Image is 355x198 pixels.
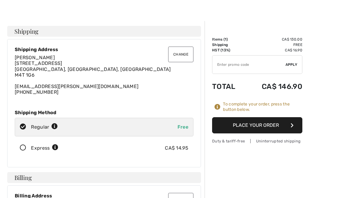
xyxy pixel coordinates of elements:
[14,175,32,181] span: Billing
[15,47,193,52] div: Shipping Address
[165,145,188,152] div: CA$ 14.95
[286,62,298,67] span: Apply
[15,60,171,78] span: [STREET_ADDRESS] [GEOGRAPHIC_DATA], [GEOGRAPHIC_DATA], [GEOGRAPHIC_DATA] M4T 1G6
[212,76,245,97] td: Total
[15,55,193,95] div: [EMAIL_ADDRESS][PERSON_NAME][DOMAIN_NAME] [PHONE_NUMBER]
[168,47,193,62] button: Change
[212,37,245,42] td: Items ( )
[245,37,302,42] td: CA$ 130.00
[212,47,245,53] td: HST (13%)
[212,56,286,74] input: Promo code
[245,47,302,53] td: CA$ 16.90
[212,138,302,144] div: Duty & tariff-free | Uninterrupted shipping
[225,37,227,41] span: 1
[223,102,302,112] div: To complete your order, press the button below.
[15,55,55,60] span: [PERSON_NAME]
[31,145,58,152] div: Express
[31,123,58,131] div: Regular
[245,76,302,97] td: CA$ 146.90
[177,124,188,130] span: Free
[212,117,302,133] button: Place Your Order
[15,110,193,115] div: Shipping Method
[212,42,245,47] td: Shipping
[245,42,302,47] td: Free
[14,28,39,34] span: Shipping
